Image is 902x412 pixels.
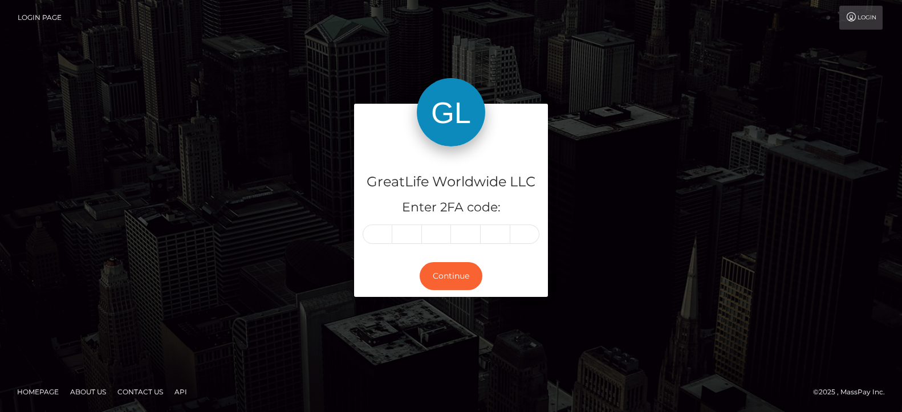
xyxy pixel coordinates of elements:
[66,383,111,401] a: About Us
[170,383,192,401] a: API
[839,6,883,30] a: Login
[363,172,539,192] h4: GreatLife Worldwide LLC
[363,199,539,217] h5: Enter 2FA code:
[18,6,62,30] a: Login Page
[417,78,485,146] img: GreatLife Worldwide LLC
[13,383,63,401] a: Homepage
[113,383,168,401] a: Contact Us
[813,386,893,398] div: © 2025 , MassPay Inc.
[420,262,482,290] button: Continue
